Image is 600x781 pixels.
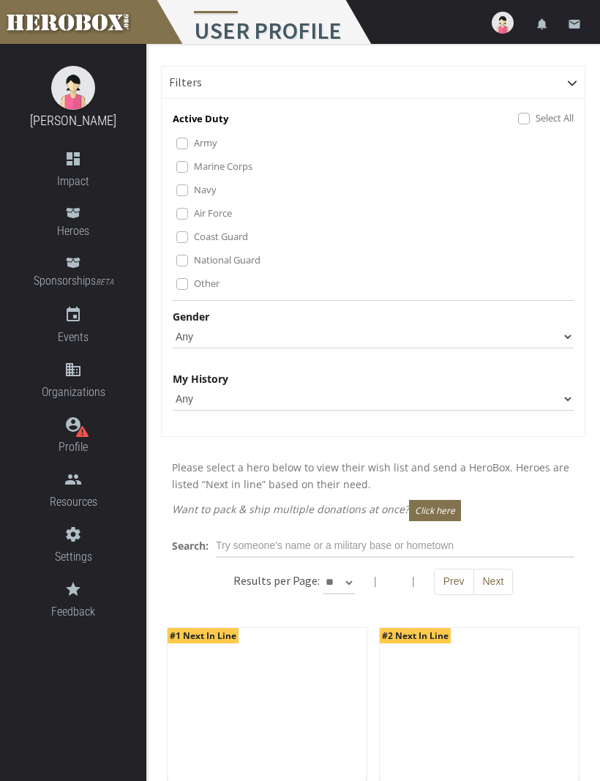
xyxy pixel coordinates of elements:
[194,205,232,221] label: Air Force
[536,18,549,31] i: notifications
[568,18,581,31] i: email
[380,628,451,643] span: #2 Next In Line
[216,534,574,558] input: Try someone's name or a military base or hometown
[168,628,239,643] span: #1 Next In Line
[492,12,514,34] img: user-image
[536,110,574,126] label: Select All
[173,308,209,325] label: Gender
[409,500,461,521] button: Click here
[194,135,217,151] label: Army
[194,275,220,291] label: Other
[233,573,320,588] h6: Results per Page:
[473,569,514,595] button: Next
[172,500,574,521] p: Want to pack & ship multiple donations at once?
[410,574,416,588] span: |
[194,182,217,198] label: Navy
[194,228,248,244] label: Coast Guard
[194,158,252,174] label: Marine Corps
[172,459,574,493] p: Please select a hero below to view their wish list and send a HeroBox. Heroes are listed “Next in...
[51,66,95,110] img: female.jpg
[169,76,202,89] h6: Filters
[96,277,113,287] small: BETA
[194,252,260,268] label: National Guard
[30,113,116,128] a: [PERSON_NAME]
[372,574,378,588] span: |
[172,537,209,554] label: Search:
[173,370,228,387] label: My History
[173,111,228,127] p: Active Duty
[434,569,474,595] button: Prev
